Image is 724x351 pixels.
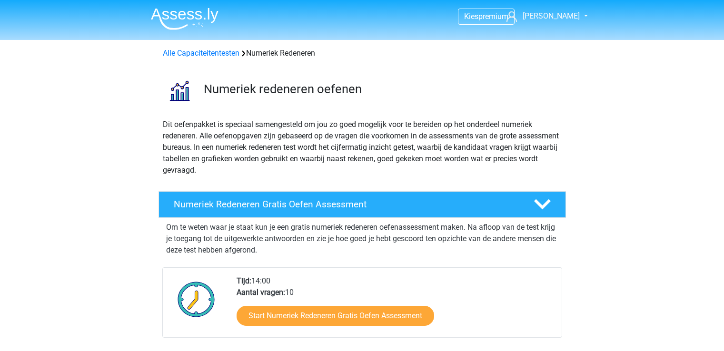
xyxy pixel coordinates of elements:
[237,306,434,326] a: Start Numeriek Redeneren Gratis Oefen Assessment
[237,288,285,297] b: Aantal vragen:
[155,191,570,218] a: Numeriek Redeneren Gratis Oefen Assessment
[159,70,199,111] img: numeriek redeneren
[166,222,558,256] p: Om te weten waar je staat kun je een gratis numeriek redeneren oefenassessment maken. Na afloop v...
[174,199,518,210] h4: Numeriek Redeneren Gratis Oefen Assessment
[163,119,562,176] p: Dit oefenpakket is speciaal samengesteld om jou zo goed mogelijk voor te bereiden op het onderdee...
[163,49,239,58] a: Alle Capaciteitentesten
[204,82,558,97] h3: Numeriek redeneren oefenen
[159,48,565,59] div: Numeriek Redeneren
[229,275,561,337] div: 14:00 10
[503,10,581,22] a: [PERSON_NAME]
[464,12,478,21] span: Kies
[172,275,220,323] img: Klok
[458,10,514,23] a: Kiespremium
[237,276,251,285] b: Tijd:
[478,12,508,21] span: premium
[523,11,580,20] span: [PERSON_NAME]
[151,8,218,30] img: Assessly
